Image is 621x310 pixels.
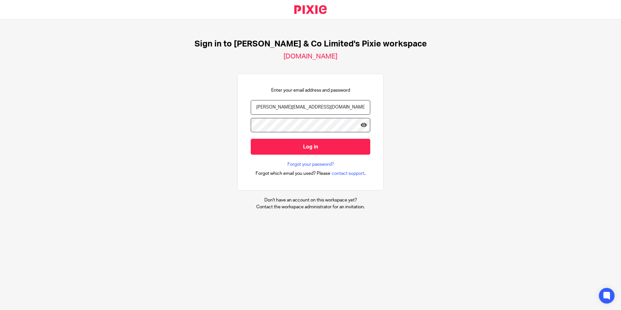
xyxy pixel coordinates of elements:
[271,87,350,94] p: Enter your email address and password
[251,100,370,115] input: name@example.com
[287,161,334,168] a: Forgot your password?
[284,52,337,61] h2: [DOMAIN_NAME]
[256,170,330,177] span: Forgot which email you used? Please
[256,204,365,210] p: Contact the workspace administrator for an invitation.
[195,39,427,49] h1: Sign in to [PERSON_NAME] & Co Limited's Pixie workspace
[251,139,370,155] input: Log in
[256,170,366,177] div: .
[256,197,365,203] p: Don't have an account on this workspace yet?
[332,170,364,177] span: contact support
